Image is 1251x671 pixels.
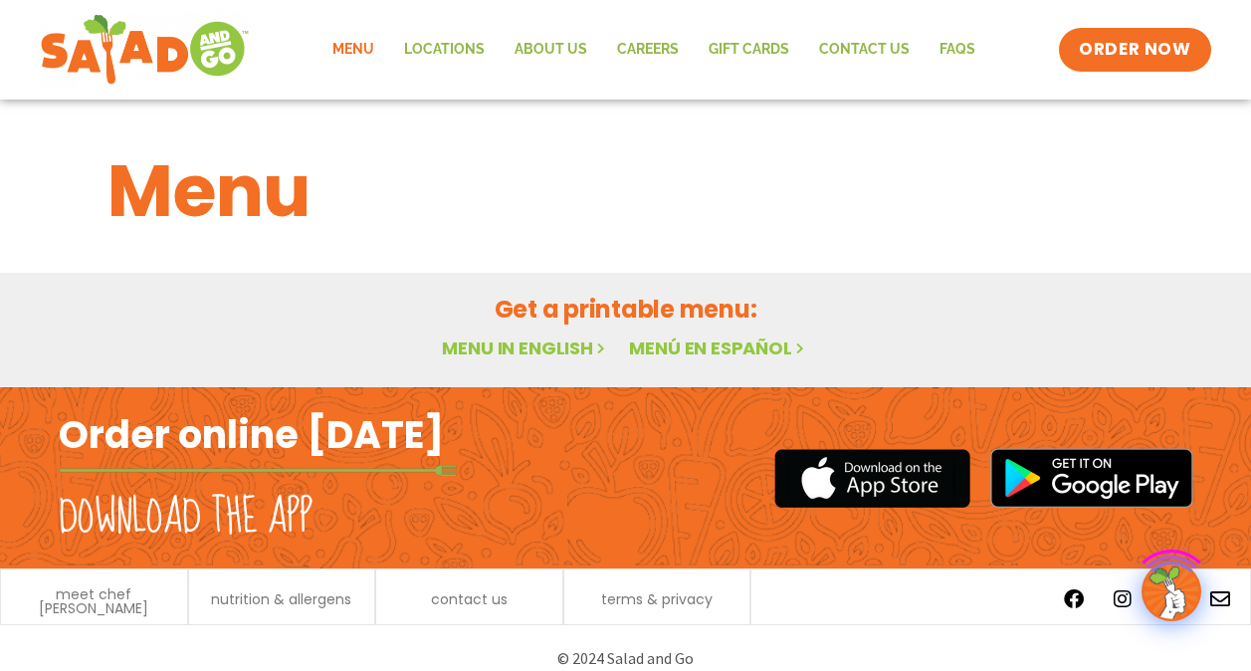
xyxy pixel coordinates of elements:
[500,27,602,73] a: About Us
[804,27,925,73] a: Contact Us
[211,592,351,606] a: nutrition & allergens
[59,465,457,476] img: fork
[629,335,808,360] a: Menú en español
[107,137,1145,245] h1: Menu
[59,410,444,459] h2: Order online [DATE]
[990,448,1193,508] img: google_play
[602,27,694,73] a: Careers
[431,592,508,606] a: contact us
[40,10,250,90] img: new-SAG-logo-768×292
[601,592,713,606] a: terms & privacy
[11,587,177,615] a: meet chef [PERSON_NAME]
[59,490,313,546] h2: Download the app
[774,446,970,511] img: appstore
[442,335,609,360] a: Menu in English
[694,27,804,73] a: GIFT CARDS
[925,27,990,73] a: FAQs
[317,27,389,73] a: Menu
[317,27,990,73] nav: Menu
[107,292,1145,327] h2: Get a printable menu:
[389,27,500,73] a: Locations
[1059,28,1210,72] a: ORDER NOW
[1079,38,1190,62] span: ORDER NOW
